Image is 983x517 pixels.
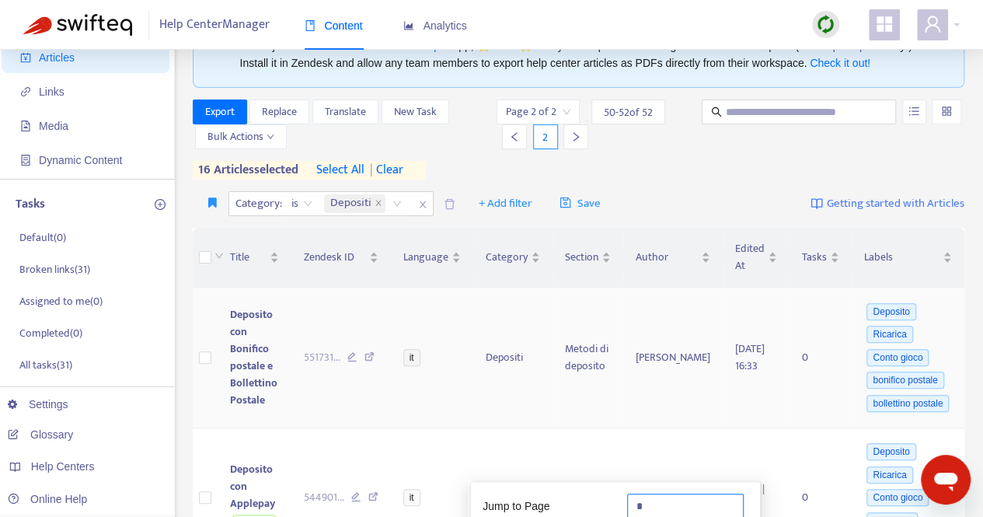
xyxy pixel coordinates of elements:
span: Zendesk ID [304,249,366,266]
td: [PERSON_NAME] [623,288,723,428]
span: Links [39,86,64,98]
span: + Add filter [479,194,532,213]
span: Articles [39,51,75,64]
span: save [559,197,571,208]
span: clear [364,161,403,180]
th: Labels [852,228,965,288]
th: Edited At [723,228,790,288]
span: Deposito con Applepay [230,460,275,512]
span: Analytics [403,19,467,32]
a: Online Help [8,493,87,505]
p: Broken links ( 31 ) [19,261,90,278]
span: appstore [875,15,894,33]
span: Save [559,194,601,213]
span: Ricarica [866,326,912,343]
span: down [214,251,224,260]
span: Deposito con Bonifico postale e Bollettino Postale [230,306,277,409]
span: bonifico postale [866,372,943,389]
span: Help Centers [31,460,95,473]
img: Swifteq [23,14,132,36]
span: search [711,107,722,117]
span: Category [486,249,528,266]
span: Jump to Page [483,500,549,512]
button: unordered-list [902,100,926,124]
th: Zendesk ID [291,228,391,288]
span: right [570,131,581,142]
span: Export [205,103,235,121]
p: Completed ( 0 ) [19,325,82,341]
span: book [305,20,315,31]
span: close [413,195,433,214]
span: Section [565,249,598,266]
div: 2 [533,124,558,149]
td: Depositi [473,288,553,428]
button: Replace [249,100,309,124]
span: Deposito [866,303,915,320]
span: 50 - 52 of 52 [604,104,653,121]
a: Glossary [8,428,73,441]
img: image-link [810,197,823,210]
a: Getting started with Articles [810,191,964,216]
th: Section [553,228,623,288]
p: Default ( 0 ) [19,229,66,246]
iframe: Button to launch messaging window [921,455,971,505]
span: Edited At [735,240,765,274]
img: sync.dc5367851b00ba804db3.png [816,15,835,34]
span: Depositi [330,194,371,213]
span: left [509,131,520,142]
span: Title [230,249,267,266]
span: file-image [20,121,31,131]
span: Category : [229,192,284,215]
span: link [20,86,31,97]
span: Content [305,19,363,32]
span: 551731 ... [304,349,340,366]
span: container [20,155,31,166]
span: Conto gioco [866,349,929,366]
span: bollettino postale [866,395,949,412]
span: Deposito [866,443,915,460]
span: Dynamic Content [39,154,122,166]
span: account-book [20,52,31,63]
span: it [403,349,420,366]
span: Tasks [802,249,827,266]
th: Language [391,228,473,288]
button: + Add filter [467,191,544,216]
a: Settings [8,398,68,410]
span: down [267,133,274,141]
span: select all [316,161,364,180]
th: Category [473,228,553,288]
span: Replace [262,103,297,121]
span: New Task [394,103,437,121]
th: Title [218,228,292,288]
div: We've just launched the app, ⭐ ⭐️ with your Help Center Manager standard subscription (current on... [240,37,930,72]
span: user [923,15,942,33]
span: [DATE] 16:33 [735,340,765,375]
td: 0 [790,288,852,428]
span: Depositi [324,194,385,213]
span: | [370,159,373,180]
span: Labels [864,249,940,266]
span: 16 articles selected [193,161,299,180]
th: Author [623,228,723,288]
button: New Task [382,100,449,124]
span: Ricarica [866,466,912,484]
span: Conto gioco [866,489,929,506]
span: area-chart [403,20,414,31]
th: Tasks [790,228,852,288]
span: delete [444,198,455,210]
p: Assigned to me ( 0 ) [19,293,103,309]
span: Language [403,249,448,266]
span: Translate [325,103,366,121]
p: Tasks [16,195,45,214]
span: Help Center Manager [159,10,270,40]
span: Author [636,249,698,266]
span: Getting started with Articles [827,195,964,213]
span: Media [39,120,68,132]
span: is [291,192,312,215]
td: Metodi di deposito [553,288,623,428]
p: All tasks ( 31 ) [19,357,72,373]
button: Translate [312,100,378,124]
button: Export [193,100,247,124]
span: it [403,489,420,506]
span: 544901 ... [304,489,344,506]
